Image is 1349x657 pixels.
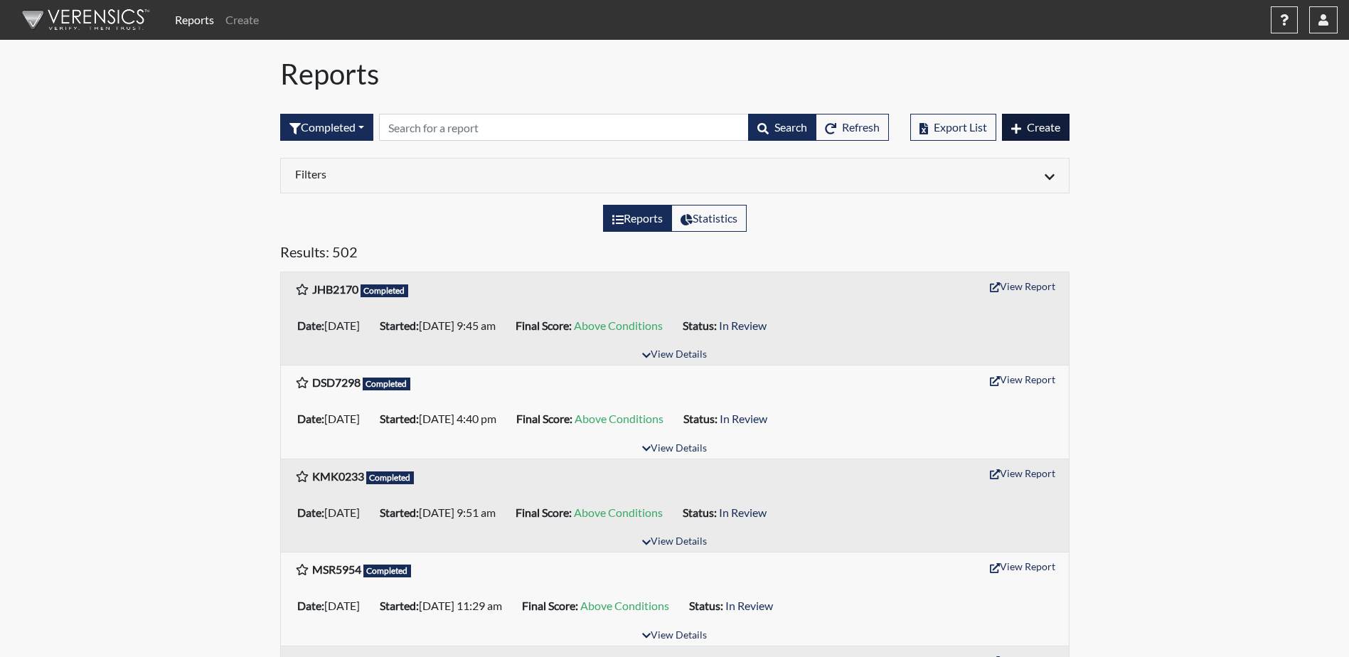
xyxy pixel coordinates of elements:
[379,114,749,141] input: Search by Registration ID, Interview Number, or Investigation Name.
[719,506,767,519] span: In Review
[683,412,718,425] b: Status:
[292,501,374,524] li: [DATE]
[363,565,412,577] span: Completed
[603,205,672,232] label: View the list of reports
[284,167,1065,184] div: Click to expand/collapse filters
[374,501,510,524] li: [DATE] 9:51 am
[280,114,373,141] div: Filter by interview status
[374,314,510,337] li: [DATE] 9:45 am
[516,506,572,519] b: Final Score:
[312,469,364,483] b: KMK0233
[366,471,415,484] span: Completed
[374,594,516,617] li: [DATE] 11:29 am
[683,319,717,332] b: Status:
[574,319,663,332] span: Above Conditions
[280,243,1070,266] h5: Results: 502
[1002,114,1070,141] button: Create
[983,275,1062,297] button: View Report
[380,599,419,612] b: Started:
[297,506,324,519] b: Date:
[380,506,419,519] b: Started:
[574,506,663,519] span: Above Conditions
[720,412,767,425] span: In Review
[934,120,987,134] span: Export List
[842,120,880,134] span: Refresh
[169,6,220,34] a: Reports
[683,506,717,519] b: Status:
[748,114,816,141] button: Search
[516,412,572,425] b: Final Score:
[312,562,361,576] b: MSR5954
[516,319,572,332] b: Final Score:
[522,599,578,612] b: Final Score:
[725,599,773,612] span: In Review
[636,626,713,646] button: View Details
[312,375,361,389] b: DSD7298
[636,439,713,459] button: View Details
[580,599,669,612] span: Above Conditions
[363,378,411,390] span: Completed
[380,319,419,332] b: Started:
[983,462,1062,484] button: View Report
[671,205,747,232] label: View statistics about completed interviews
[636,346,713,365] button: View Details
[295,167,664,181] h6: Filters
[292,407,374,430] li: [DATE]
[983,368,1062,390] button: View Report
[280,57,1070,91] h1: Reports
[380,412,419,425] b: Started:
[280,114,373,141] button: Completed
[774,120,807,134] span: Search
[297,599,324,612] b: Date:
[292,314,374,337] li: [DATE]
[292,594,374,617] li: [DATE]
[312,282,358,296] b: JHB2170
[719,319,767,332] span: In Review
[220,6,265,34] a: Create
[910,114,996,141] button: Export List
[636,533,713,552] button: View Details
[1027,120,1060,134] span: Create
[297,319,324,332] b: Date:
[689,599,723,612] b: Status:
[297,412,324,425] b: Date:
[983,555,1062,577] button: View Report
[575,412,663,425] span: Above Conditions
[361,284,409,297] span: Completed
[374,407,511,430] li: [DATE] 4:40 pm
[816,114,889,141] button: Refresh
